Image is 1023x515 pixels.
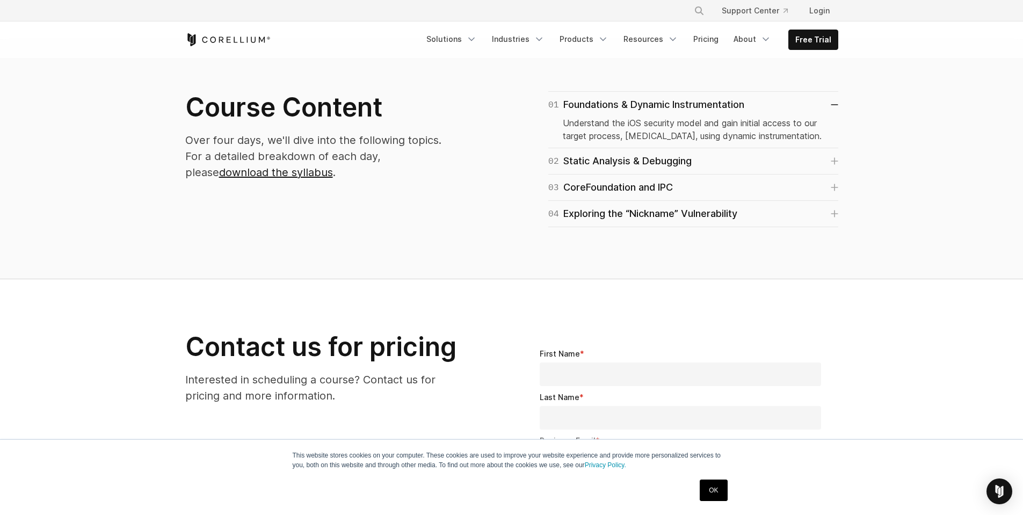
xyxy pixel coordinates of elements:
[585,461,626,469] a: Privacy Policy.
[553,30,615,49] a: Products
[420,30,838,50] div: Navigation Menu
[548,154,692,169] div: Static Analysis & Debugging
[548,97,744,112] div: Foundations & Dynamic Instrumentation
[617,30,685,49] a: Resources
[185,331,460,363] h2: Contact us for pricing
[185,132,460,180] p: Over four days, we'll dive into the following topics. For a detailed breakdown of each day, please .
[563,117,824,142] p: Understand the iOS security model and gain initial access to our target process, [MEDICAL_DATA], ...
[548,206,559,221] span: 04
[548,180,673,195] div: CoreFoundation and IPC
[548,206,838,221] a: 04Exploring the “Nickname” Vulnerability
[713,1,796,20] a: Support Center
[548,154,559,169] span: 02
[540,349,580,358] span: First Name
[548,97,838,112] a: 01Foundations & Dynamic Instrumentation
[485,30,551,49] a: Industries
[185,372,460,404] p: Interested in scheduling a course? Contact us for pricing and more information.
[548,154,838,169] a: 02Static Analysis & Debugging
[548,180,559,195] span: 03
[540,393,579,402] span: Last Name
[687,30,725,49] a: Pricing
[789,30,838,49] a: Free Trial
[185,91,460,124] h2: Course Content
[548,206,737,221] div: Exploring the “Nickname” Vulnerability
[986,478,1012,504] div: Open Intercom Messenger
[185,33,271,46] a: Corellium Home
[801,1,838,20] a: Login
[548,97,559,112] span: 01
[700,480,727,501] a: OK
[690,1,709,20] button: Search
[548,180,838,195] a: 03CoreFoundation and IPC
[420,30,483,49] a: Solutions
[727,30,778,49] a: About
[219,166,333,179] a: download the syllabus
[540,436,596,445] span: Business Email
[293,451,731,470] p: This website stores cookies on your computer. These cookies are used to improve your website expe...
[681,1,838,20] div: Navigation Menu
